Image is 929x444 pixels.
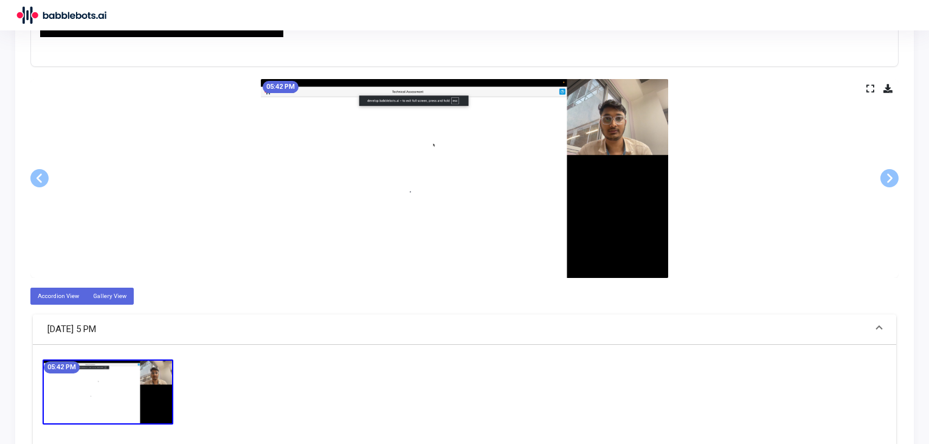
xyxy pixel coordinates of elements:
[44,361,80,373] mat-chip: 05:42 PM
[15,3,106,27] img: logo
[86,288,134,304] label: Gallery View
[261,79,668,278] img: screenshot-1754482355641.jpeg
[263,81,299,93] mat-chip: 05:42 PM
[47,322,867,336] mat-panel-title: [DATE] 5 PM
[33,314,896,345] mat-expansion-panel-header: [DATE] 5 PM
[30,288,86,304] label: Accordion View
[43,359,173,425] img: screenshot-1754482355641.jpeg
